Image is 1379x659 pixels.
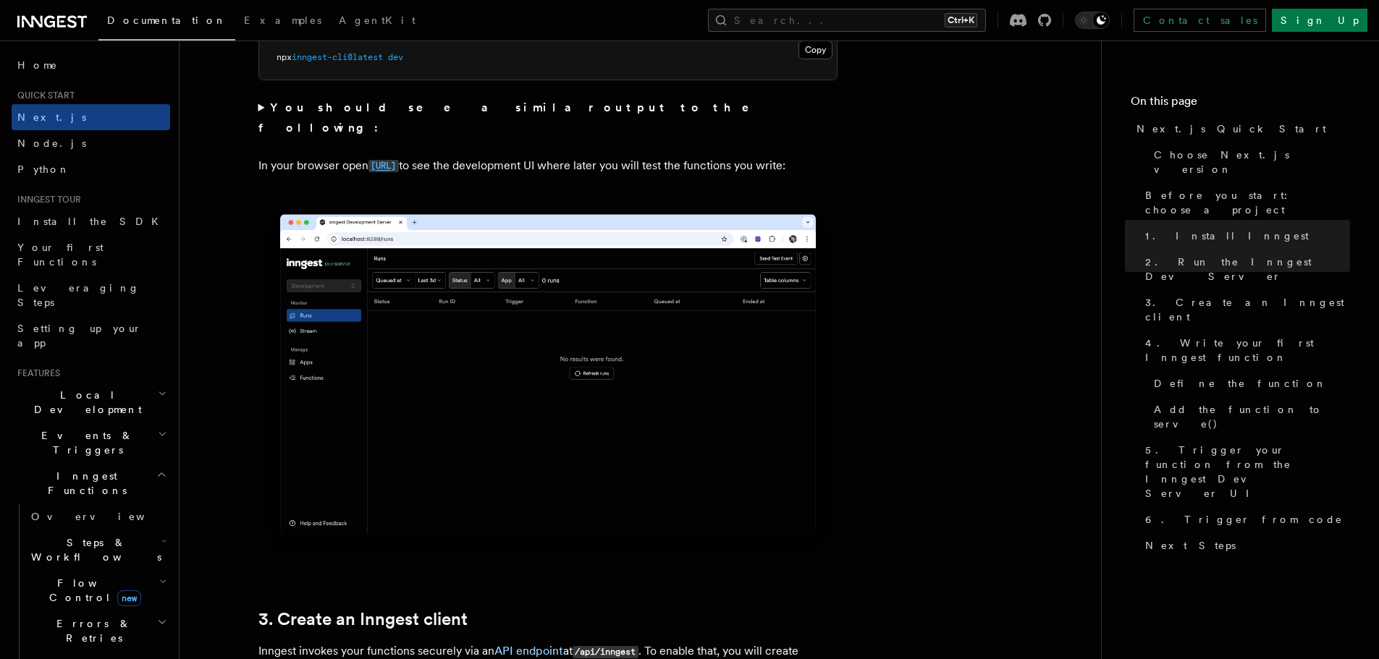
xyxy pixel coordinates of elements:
[494,644,563,658] a: API endpoint
[25,616,157,645] span: Errors & Retries
[945,13,977,27] kbd: Ctrl+K
[25,611,170,651] button: Errors & Retries
[12,315,170,356] a: Setting up your app
[1154,148,1350,177] span: Choose Next.js version
[1145,229,1309,243] span: 1. Install Inngest
[31,511,180,522] span: Overview
[98,4,235,41] a: Documentation
[339,14,416,26] span: AgentKit
[12,104,170,130] a: Next.js
[25,570,170,611] button: Flow Controlnew
[573,646,638,658] code: /api/inngest
[1139,437,1350,506] a: 5. Trigger your function from the Inngest Dev Server UI
[1145,255,1350,284] span: 2. Run the Inngest Dev Server
[1145,295,1350,324] span: 3. Create an Inngest client
[1075,12,1110,29] button: Toggle dark mode
[17,111,86,123] span: Next.js
[1148,142,1350,182] a: Choose Next.js version
[17,282,140,308] span: Leveraging Steps
[1145,336,1350,365] span: 4. Write your first Inngest function
[330,4,424,39] a: AgentKit
[12,463,170,503] button: Inngest Functions
[368,160,399,172] code: [URL]
[1131,116,1350,142] a: Next.js Quick Start
[25,530,170,570] button: Steps & Workflows
[798,41,832,59] button: Copy
[12,428,158,457] span: Events & Triggers
[12,208,170,234] a: Install the SDK
[12,52,170,78] a: Home
[258,98,838,138] summary: You should see a similar output to the following:
[1131,93,1350,116] h4: On this page
[12,422,170,463] button: Events & Triggers
[235,4,330,39] a: Examples
[708,9,986,32] button: Search...Ctrl+K
[368,158,399,172] a: [URL]
[17,216,167,227] span: Install the SDK
[107,14,227,26] span: Documentation
[1145,512,1343,527] span: 6. Trigger from code
[17,163,70,175] span: Python
[12,130,170,156] a: Node.js
[12,469,156,498] span: Inngest Functions
[1139,223,1350,249] a: 1. Install Inngest
[12,275,170,315] a: Leveraging Steps
[1139,330,1350,370] a: 4. Write your first Inngest function
[1139,289,1350,330] a: 3. Create an Inngest client
[17,58,58,72] span: Home
[17,242,104,268] span: Your first Functions
[25,503,170,530] a: Overview
[1136,122,1326,136] span: Next.js Quick Start
[1139,532,1350,558] a: Next Steps
[244,14,321,26] span: Examples
[1139,506,1350,532] a: 6. Trigger from code
[1154,376,1327,391] span: Define the function
[258,609,468,629] a: 3. Create an Inngest client
[12,156,170,182] a: Python
[258,101,770,135] strong: You should see a similar output to the following:
[258,200,838,564] img: Inngest Dev Server's 'Runs' tab with no data
[117,590,141,606] span: new
[1148,396,1350,437] a: Add the function to serve()
[1145,188,1350,217] span: Before you start: choose a project
[17,323,142,349] span: Setting up your app
[12,388,158,417] span: Local Development
[1134,9,1266,32] a: Contact sales
[1139,249,1350,289] a: 2. Run the Inngest Dev Server
[1145,443,1350,501] span: 5. Trigger your function from the Inngest Dev Server UI
[12,382,170,422] button: Local Development
[17,137,86,149] span: Node.js
[12,234,170,275] a: Your first Functions
[1139,182,1350,223] a: Before you start: choose a project
[12,194,81,205] span: Inngest tour
[388,52,403,62] span: dev
[292,52,383,62] span: inngest-cli@latest
[277,52,292,62] span: npx
[12,90,75,101] span: Quick start
[12,367,60,379] span: Features
[1272,9,1367,32] a: Sign Up
[258,156,838,177] p: In your browser open to see the development UI where later you will test the functions you write:
[1145,538,1236,553] span: Next Steps
[1148,370,1350,396] a: Define the function
[25,535,161,564] span: Steps & Workflows
[25,576,159,605] span: Flow Control
[1154,402,1350,431] span: Add the function to serve()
